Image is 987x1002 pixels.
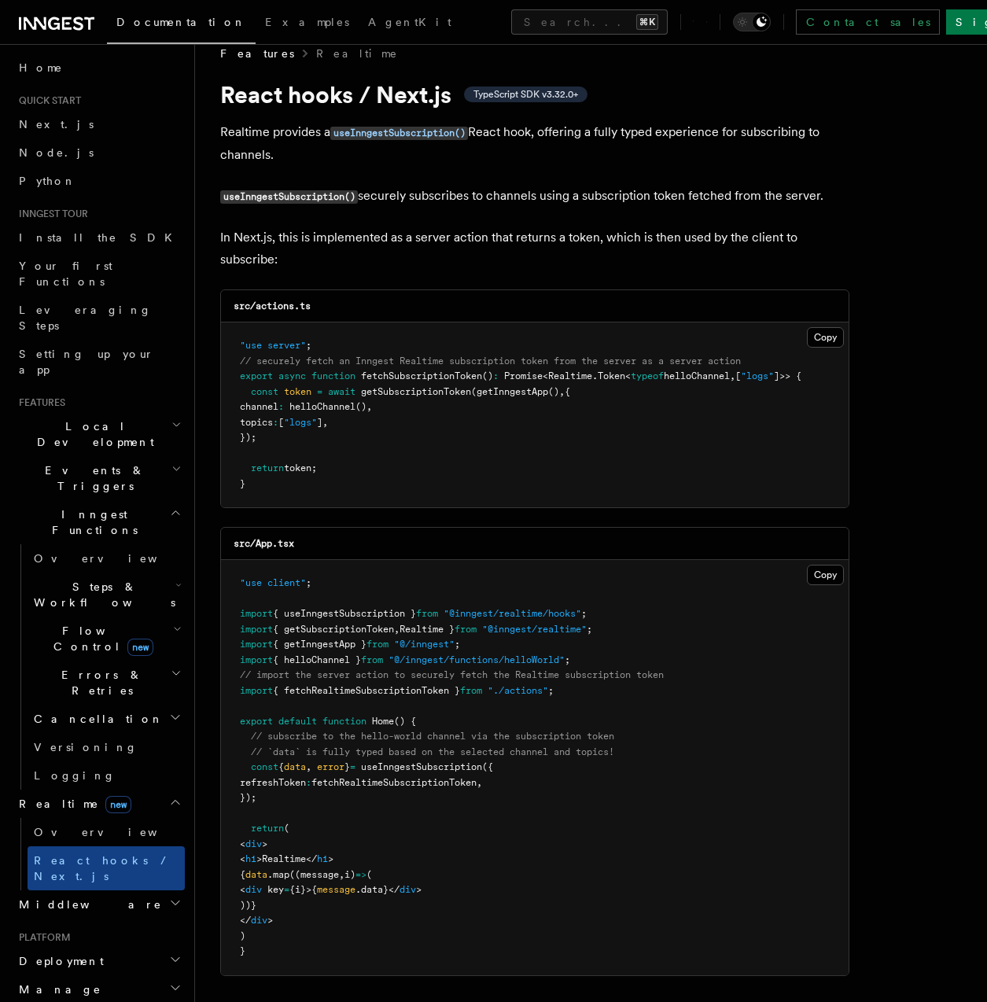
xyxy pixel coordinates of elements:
span: fetchSubscriptionToken [361,370,482,381]
span: ; [565,654,570,665]
span: }); [240,792,256,803]
span: refreshToken [240,777,306,788]
span: ; [306,340,311,351]
span: Home [372,716,394,727]
span: React hooks / Next.js [34,854,173,882]
button: Steps & Workflows [28,573,185,617]
span: Install the SDK [19,231,182,244]
span: Events & Triggers [13,462,171,494]
span: < [543,370,548,381]
a: AgentKit [359,5,461,42]
span: const [251,386,278,397]
a: Next.js [13,110,185,138]
h1: React hooks / Next.js [220,80,849,109]
span: import [240,685,273,696]
p: In Next.js, this is implemented as a server action that returns a token, which is then used by th... [220,227,849,271]
span: Steps & Workflows [28,579,175,610]
button: Middleware [13,890,185,919]
span: export [240,716,273,727]
p: securely subscribes to channels using a subscription token fetched from the server. [220,185,849,208]
span: Inngest Functions [13,507,170,538]
span: ))} [240,900,256,911]
span: return [251,462,284,473]
span: , [306,761,311,772]
span: ( [284,823,289,834]
span: { fetchRealtimeSubscriptionToken } [273,685,460,696]
button: Events & Triggers [13,456,185,500]
span: = [284,884,289,895]
span: async [278,370,306,381]
span: Node.js [19,146,94,159]
span: Features [13,396,65,409]
span: getSubscriptionToken [361,386,471,397]
span: div [245,838,262,849]
span: ({ [482,761,493,772]
a: Examples [256,5,359,42]
span: Promise [504,370,543,381]
span: () { [394,716,416,727]
a: Overview [28,818,185,846]
span: Middleware [13,897,162,912]
a: Home [13,53,185,82]
span: { [278,761,284,772]
span: ; [581,608,587,619]
kbd: ⌘K [636,14,658,30]
span: ; [587,624,592,635]
button: Errors & Retries [28,661,185,705]
span: { [565,386,570,397]
span: "logs" [741,370,774,381]
code: src/App.tsx [234,538,294,549]
span: < [240,838,245,849]
span: , [559,386,565,397]
span: token [284,386,311,397]
span: }); [240,432,256,443]
span: ; [306,577,311,588]
span: , [730,370,735,381]
span: >Realtime</ [256,853,317,864]
span: import [240,624,273,635]
span: Platform [13,931,71,944]
span: Features [220,46,294,61]
span: ]>> { [774,370,801,381]
span: TypeScript SDK v3.32.0+ [473,88,578,101]
span: : [273,417,278,428]
button: Copy [807,327,844,348]
span: getInngestApp [477,386,548,397]
span: < [240,884,245,895]
span: Examples [265,16,349,28]
span: message [317,884,355,895]
span: "@/inngest/functions/helloWorld" [389,654,565,665]
span: : [278,401,284,412]
span: export [240,370,273,381]
a: Your first Functions [13,252,185,296]
span: default [278,716,317,727]
div: Inngest Functions [13,544,185,790]
span: typeof [631,370,664,381]
span: "@inngest/realtime/hooks" [444,608,581,619]
span: from [455,624,477,635]
span: import [240,639,273,650]
span: "./actions" [488,685,548,696]
span: } [344,761,350,772]
span: Quick start [13,94,81,107]
span: token; [284,462,317,473]
span: return [251,823,284,834]
span: fetchRealtimeSubscriptionToken [311,777,477,788]
span: function [322,716,366,727]
span: useInngestSubscription [361,761,482,772]
span: Logging [34,769,116,782]
a: useInngestSubscription() [330,124,468,139]
span: from [366,639,389,650]
span: await [328,386,355,397]
span: key [267,884,284,895]
span: Realtime [548,370,592,381]
span: new [127,639,153,656]
span: < [625,370,631,381]
span: h1 [317,853,328,864]
button: Toggle dark mode [733,13,771,31]
span: from [460,685,482,696]
span: Overview [34,826,196,838]
span: Local Development [13,418,171,450]
span: div [400,884,416,895]
a: Node.js [13,138,185,167]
